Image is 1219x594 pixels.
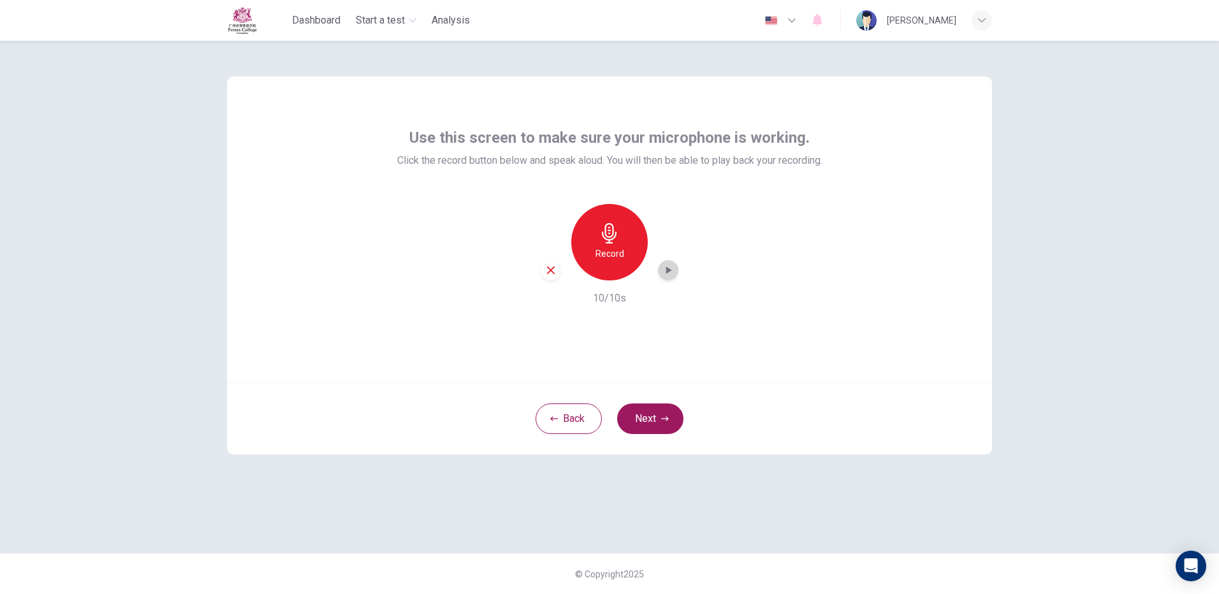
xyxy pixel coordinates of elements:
h6: 10/10s [593,291,626,306]
div: Open Intercom Messenger [1176,551,1206,581]
button: Record [571,204,648,280]
button: Dashboard [287,9,346,32]
img: en [763,16,779,25]
button: Back [536,403,602,434]
button: Next [617,403,683,434]
span: Analysis [432,13,470,28]
span: Click the record button below and speak aloud. You will then be able to play back your recording. [397,153,822,168]
a: Fettes logo [227,6,287,34]
span: Dashboard [292,13,340,28]
div: [PERSON_NAME] [887,13,956,28]
span: © Copyright 2025 [575,569,644,579]
h6: Record [595,246,624,261]
span: Use this screen to make sure your microphone is working. [409,127,810,148]
img: Profile picture [856,10,877,31]
span: Start a test [356,13,405,28]
img: Fettes logo [227,6,258,34]
button: Start a test [351,9,421,32]
button: Analysis [427,9,475,32]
